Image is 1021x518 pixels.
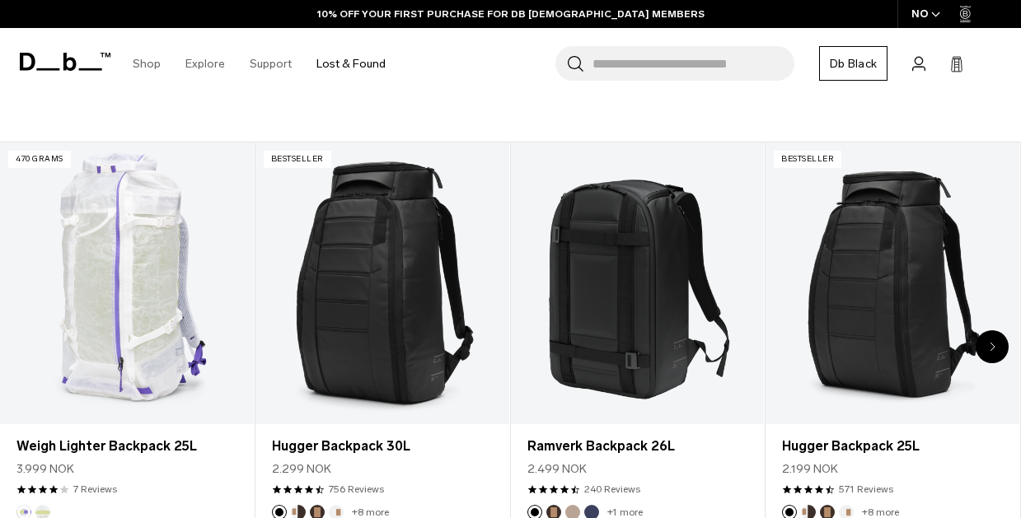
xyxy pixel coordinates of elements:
[317,7,705,21] a: 10% OFF YOUR FIRST PURCHASE FOR DB [DEMOGRAPHIC_DATA] MEMBERS
[782,460,838,478] span: 2.199 NOK
[976,330,1009,363] div: Next slide
[250,35,292,93] a: Support
[774,151,841,168] p: Bestseller
[584,482,640,497] a: 240 reviews
[329,482,384,497] a: 756 reviews
[839,482,893,497] a: 571 reviews
[133,35,161,93] a: Shop
[862,506,899,518] a: +8 more
[16,436,237,456] a: Weigh Lighter Backpack 25L
[819,46,888,81] a: Db Black
[8,151,71,168] p: 470 grams
[607,506,643,518] a: +1 more
[264,151,331,168] p: Bestseller
[272,460,331,478] span: 2.299 NOK
[73,482,117,497] a: 7 reviews
[185,35,225,93] a: Explore
[766,142,1019,424] a: Hugger Backpack 25L
[255,142,509,424] a: Hugger Backpack 30L
[782,436,1003,456] a: Hugger Backpack 25L
[527,460,587,478] span: 2.499 NOK
[120,28,398,100] nav: Main Navigation
[272,436,493,456] a: Hugger Backpack 30L
[352,506,389,518] a: +8 more
[511,142,765,424] a: Ramverk Backpack 26L
[16,460,74,478] span: 3.999 NOK
[527,436,748,456] a: Ramverk Backpack 26L
[316,35,386,93] a: Lost & Found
